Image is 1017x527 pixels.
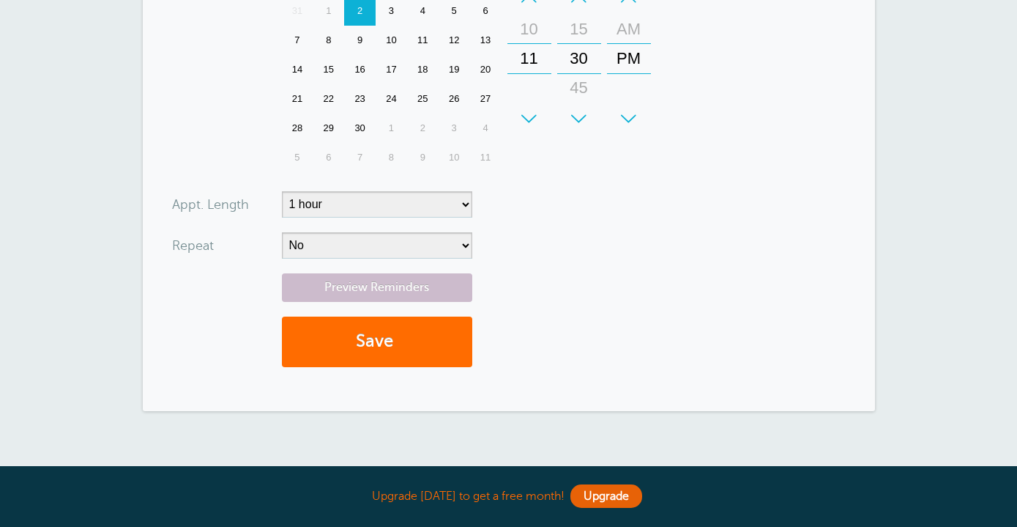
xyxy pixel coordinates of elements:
div: Saturday, September 13 [470,26,502,55]
div: PM [611,44,647,73]
div: Thursday, September 18 [407,55,439,84]
div: Sunday, September 7 [282,26,313,55]
div: Friday, September 26 [439,84,470,114]
div: 19 [439,55,470,84]
div: 15 [562,15,597,44]
div: Monday, October 6 [313,143,344,172]
div: 8 [313,26,344,55]
div: Friday, October 3 [439,114,470,143]
div: Tuesday, October 7 [344,143,376,172]
div: Sunday, September 21 [282,84,313,114]
div: Sunday, September 28 [282,114,313,143]
div: 30 [344,114,376,143]
div: Saturday, October 4 [470,114,502,143]
div: 26 [439,84,470,114]
div: 13 [470,26,502,55]
div: Tuesday, September 23 [344,84,376,114]
div: 7 [282,26,313,55]
div: Wednesday, September 10 [376,26,407,55]
div: 15 [313,55,344,84]
div: Thursday, October 9 [407,143,439,172]
button: Save [282,317,472,367]
div: Tuesday, September 9 [344,26,376,55]
div: 17 [376,55,407,84]
div: Tuesday, September 30 [344,114,376,143]
div: 11 [407,26,439,55]
div: 18 [407,55,439,84]
div: Saturday, October 11 [470,143,502,172]
div: 4 [470,114,502,143]
div: Thursday, September 25 [407,84,439,114]
div: 7 [344,143,376,172]
div: AM [611,15,647,44]
div: 5 [282,143,313,172]
div: 8 [376,143,407,172]
div: 14 [282,55,313,84]
a: Upgrade [570,484,642,508]
div: 11 [470,143,502,172]
div: 9 [407,143,439,172]
div: 16 [344,55,376,84]
div: 24 [376,84,407,114]
div: Friday, October 10 [439,143,470,172]
div: Wednesday, October 8 [376,143,407,172]
div: Thursday, September 11 [407,26,439,55]
div: 30 [562,44,597,73]
div: Wednesday, October 1 [376,114,407,143]
div: 10 [376,26,407,55]
label: Repeat [172,239,214,252]
div: 22 [313,84,344,114]
div: Upgrade [DATE] to get a free month! [143,481,875,512]
div: 20 [470,55,502,84]
div: 12 [439,26,470,55]
div: 45 [562,73,597,103]
div: 28 [282,114,313,143]
div: Saturday, September 20 [470,55,502,84]
div: Wednesday, September 17 [376,55,407,84]
a: Preview Reminders [282,273,472,302]
div: 25 [407,84,439,114]
div: 10 [439,143,470,172]
div: Tuesday, September 16 [344,55,376,84]
div: 6 [313,143,344,172]
div: Friday, September 19 [439,55,470,84]
div: Monday, September 22 [313,84,344,114]
div: Sunday, September 14 [282,55,313,84]
div: Monday, September 29 [313,114,344,143]
div: 23 [344,84,376,114]
div: 11 [512,44,547,73]
div: 1 [376,114,407,143]
div: 27 [470,84,502,114]
div: 2 [407,114,439,143]
div: 29 [313,114,344,143]
div: Monday, September 15 [313,55,344,84]
label: Appt. Length [172,198,249,211]
div: Saturday, September 27 [470,84,502,114]
div: Wednesday, September 24 [376,84,407,114]
div: Friday, September 12 [439,26,470,55]
div: Monday, September 8 [313,26,344,55]
div: Sunday, October 5 [282,143,313,172]
div: 10 [512,15,547,44]
div: 21 [282,84,313,114]
div: Thursday, October 2 [407,114,439,143]
div: 9 [344,26,376,55]
div: 3 [439,114,470,143]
